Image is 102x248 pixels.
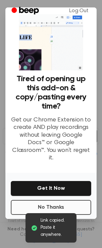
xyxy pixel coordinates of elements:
[11,116,91,162] p: Get our Chrome Extension to create AND play recordings without leaving Google Docs™ or Google Cla...
[41,217,71,239] span: Link copied. Paste it anywhere.
[11,200,91,215] button: No Thanks
[19,14,83,70] img: Beep extension in action
[7,4,45,18] a: Beep
[62,3,95,19] a: Log Out
[11,181,91,196] button: Get It Now
[11,74,91,111] h3: Tired of opening up this add-on & copy/pasting every time?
